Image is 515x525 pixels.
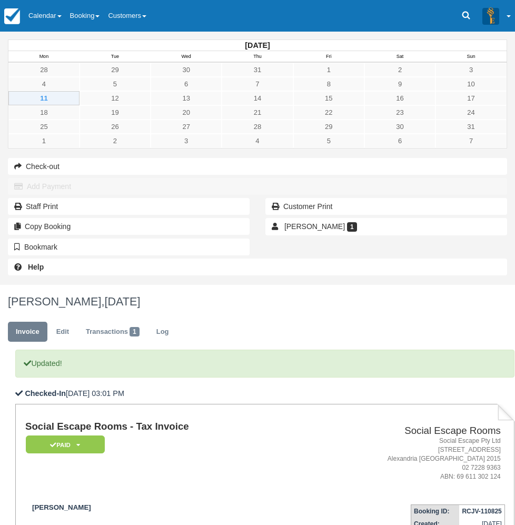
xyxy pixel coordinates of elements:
[80,91,151,105] a: 12
[8,120,80,134] a: 25
[80,51,151,63] th: Tue
[8,295,507,308] h1: [PERSON_NAME],
[435,120,507,134] a: 31
[25,435,101,454] a: Paid
[32,503,91,511] strong: [PERSON_NAME]
[80,105,151,120] a: 19
[8,198,250,215] a: Staff Print
[8,322,47,342] a: Invoice
[304,437,500,482] address: Social Escape Pty Ltd [STREET_ADDRESS] Alexandria [GEOGRAPHIC_DATA] 2015 02 7228 9363 ABN: 69 611...
[462,508,501,515] strong: RCJV-110825
[293,134,364,148] a: 5
[8,134,80,148] a: 1
[78,322,147,342] a: Transactions1
[4,8,20,24] img: checkfront-main-nav-mini-logo.png
[293,105,364,120] a: 22
[130,327,140,336] span: 1
[80,134,151,148] a: 2
[80,120,151,134] a: 26
[222,91,293,105] a: 14
[8,91,80,105] a: 11
[347,222,357,232] span: 1
[265,218,507,235] a: [PERSON_NAME] 1
[80,63,151,77] a: 29
[8,259,507,275] a: Help
[435,77,507,91] a: 10
[8,158,507,175] button: Check-out
[364,120,435,134] a: 30
[222,134,293,148] a: 4
[435,134,507,148] a: 7
[48,322,77,342] a: Edit
[148,322,177,342] a: Log
[104,295,140,308] span: [DATE]
[435,105,507,120] a: 24
[15,388,514,399] p: [DATE] 03:01 PM
[364,77,435,91] a: 9
[293,91,364,105] a: 15
[8,63,80,77] a: 28
[80,77,151,91] a: 5
[245,41,270,49] strong: [DATE]
[222,120,293,134] a: 28
[364,91,435,105] a: 16
[26,435,105,454] em: Paid
[25,389,66,398] b: Checked-In
[284,222,345,231] span: [PERSON_NAME]
[151,63,222,77] a: 30
[304,425,500,437] h2: Social Escape Rooms
[222,77,293,91] a: 7
[293,120,364,134] a: 29
[151,134,222,148] a: 3
[435,63,507,77] a: 3
[364,51,435,63] th: Sat
[222,51,293,63] th: Thu
[8,51,80,63] th: Mon
[293,63,364,77] a: 1
[151,51,222,63] th: Wed
[222,63,293,77] a: 31
[28,263,44,271] b: Help
[8,77,80,91] a: 4
[293,51,364,63] th: Fri
[364,105,435,120] a: 23
[411,505,460,518] th: Booking ID:
[293,77,364,91] a: 8
[364,134,435,148] a: 6
[8,105,80,120] a: 18
[435,91,507,105] a: 17
[15,350,514,378] p: Updated!
[265,198,507,215] a: Customer Print
[435,51,507,63] th: Sun
[364,63,435,77] a: 2
[151,120,222,134] a: 27
[151,77,222,91] a: 6
[8,218,250,235] button: Copy Booking
[151,91,222,105] a: 13
[25,421,300,432] h1: Social Escape Rooms - Tax Invoice
[8,178,507,195] button: Add Payment
[222,105,293,120] a: 21
[8,239,250,255] button: Bookmark
[482,7,499,24] img: A3
[151,105,222,120] a: 20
